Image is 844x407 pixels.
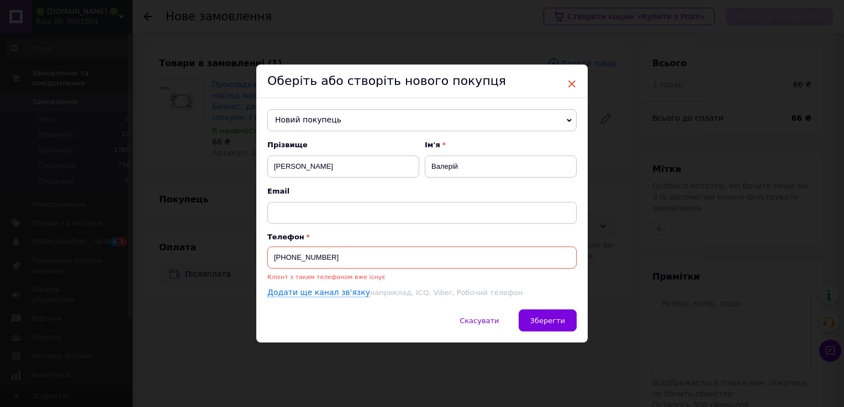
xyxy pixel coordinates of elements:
span: Прізвище [267,140,419,150]
span: Ім'я [425,140,577,150]
span: наприклад, ICQ, Viber, Робочий телефон [370,288,523,297]
input: Наприклад: Іванов [267,156,419,178]
input: +38 096 0000000 [267,247,577,269]
button: Зберегти [519,309,577,331]
p: Телефон [267,233,577,241]
div: Оберіть або створіть нового покупця [256,65,588,98]
span: Скасувати [460,317,499,325]
input: Наприклад: Іван [425,156,577,178]
span: Email [267,186,577,196]
span: Новий покупець [267,109,577,131]
span: Клієнт з таким телефоном вже існує [267,274,385,281]
button: Скасувати [448,309,510,331]
span: × [567,74,577,93]
span: Зберегти [530,317,565,325]
a: Додати ще канал зв'язку [267,288,370,297]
